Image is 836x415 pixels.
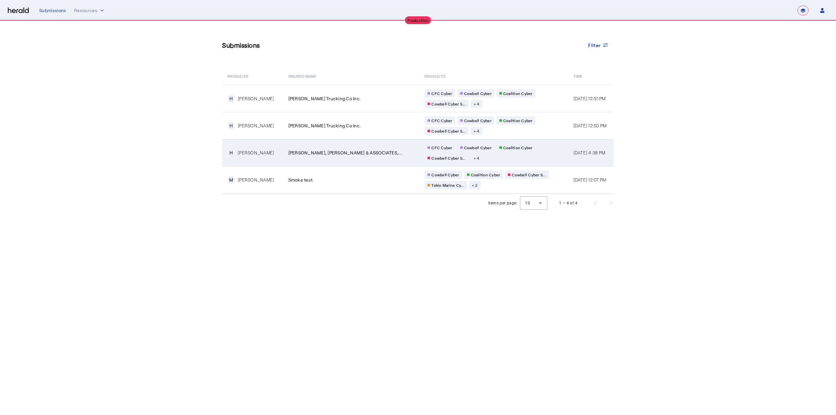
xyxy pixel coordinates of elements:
span: Filter [588,42,601,49]
span: Cowbell Cyber S... [512,172,546,177]
button: Filter [583,39,614,51]
span: + 4 [474,155,480,161]
span: Cowbell Cyber [464,118,491,123]
span: Cowbell Cyber [464,91,491,96]
span: Coalition Cyber [471,172,500,177]
span: Cowbell Cyber [431,172,459,177]
span: Coalition Cyber [503,91,533,96]
span: Coalition Cyber [503,118,533,123]
span: CFC Cyber [431,118,452,123]
img: Herald Logo [8,8,29,14]
span: Tokio Marine Cy... [431,183,464,188]
div: [PERSON_NAME] [238,150,274,156]
div: Production [405,16,431,24]
span: PRODUCER [227,72,249,79]
div: Submissions [39,7,66,14]
span: [PERSON_NAME] Trucking Co Inc. [288,95,361,102]
table: Table view of all submissions by your platform [222,67,614,194]
div: H [227,95,235,103]
h3: Submissions [222,40,260,50]
span: + 2 [472,183,478,188]
div: H [227,122,235,130]
div: Items per page: [488,200,517,206]
span: PRODUCTS [425,72,445,79]
span: CFC Cyber [431,91,452,96]
div: [PERSON_NAME] [238,95,274,102]
span: Cowbell Cyber S... [431,155,466,161]
span: Coalition Cyber [503,145,533,150]
span: [DATE] 12:50 PM [573,123,607,128]
div: H [227,149,235,157]
span: Smoke test [288,177,313,183]
span: Cowbell Cyber [464,145,491,150]
span: [DATE] 4:38 PM [573,150,605,155]
span: [DATE] 12:07 PM [573,177,606,183]
span: + 4 [474,101,480,106]
div: [PERSON_NAME] [238,122,274,129]
span: Time [573,72,582,79]
span: [PERSON_NAME] Trucking Co Inc. [288,122,361,129]
span: CFC Cyber [431,145,452,150]
div: 1 – 4 of 4 [559,200,577,206]
button: Resources dropdown menu [74,7,105,14]
div: [PERSON_NAME] [238,177,274,183]
div: M [227,176,235,184]
span: [PERSON_NAME], [PERSON_NAME] & ASSOCIATES,... [288,150,403,156]
span: + 4 [474,128,480,134]
span: [DATE] 12:51 PM [573,96,606,101]
span: Cowbell Cyber S... [431,128,466,134]
span: Cowbell Cyber S... [431,101,466,106]
span: Insured Name [288,72,316,79]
